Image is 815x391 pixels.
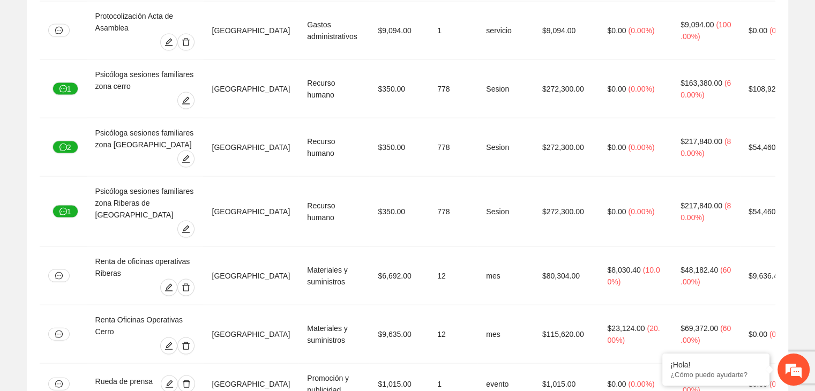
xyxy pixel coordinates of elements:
button: message [48,24,70,37]
td: Sesion [477,177,534,247]
td: $9,094.00 [369,2,429,60]
span: edit [161,283,177,292]
span: $48,182.40 [681,266,718,274]
button: delete [177,337,195,355]
span: message [59,144,67,152]
div: Protocolización Acta de Asamblea [95,10,195,34]
span: ( 0.00% ) [769,330,796,339]
td: Recurso humano [298,118,369,177]
td: $350.00 [369,60,429,118]
span: ( 0.00% ) [628,143,654,152]
span: message [59,208,67,216]
button: delete [177,279,195,296]
button: edit [177,151,195,168]
td: mes [477,247,534,305]
td: 778 [429,118,477,177]
span: $0.00 [607,85,626,93]
span: message [55,380,63,388]
div: Renta de oficinas operativas Riberas [95,255,195,279]
span: ( 0.00% ) [628,85,654,93]
span: $8,030.40 [607,266,640,274]
td: $272,300.00 [534,118,599,177]
td: Materiales y suministros [298,247,369,305]
span: $0.00 [607,143,626,152]
button: message2 [53,141,78,154]
td: [GEOGRAPHIC_DATA] [203,177,298,247]
td: Sesion [477,118,534,177]
button: edit [177,92,195,109]
button: delete [177,34,195,51]
td: 12 [429,305,477,364]
span: message [55,272,63,280]
div: Minimizar ventana de chat en vivo [176,5,201,31]
button: edit [160,279,177,296]
span: ( 10.00% ) [607,266,660,286]
td: $9,635.00 [369,305,429,364]
span: edit [178,155,194,163]
span: ( 0.00% ) [628,207,654,216]
button: edit [160,34,177,51]
div: Psicóloga sesiones familiares zona cerro [95,69,195,92]
td: Materiales y suministros [298,305,369,364]
span: message [59,85,67,94]
span: $54,460.00 [749,143,786,152]
span: message [55,27,63,34]
button: message [48,378,70,390]
button: message [48,328,70,341]
span: edit [161,380,177,388]
td: 12 [429,247,477,305]
td: 1 [429,2,477,60]
td: $272,300.00 [534,177,599,247]
div: Psicóloga sesiones familiares zona Riberas de [GEOGRAPHIC_DATA] [95,185,195,221]
td: [GEOGRAPHIC_DATA] [203,118,298,177]
span: edit [161,38,177,47]
span: $217,840.00 [681,201,722,210]
button: edit [160,337,177,355]
span: message [55,330,63,338]
td: Gastos administrativos [298,2,369,60]
span: ( 0.00% ) [769,380,796,388]
td: [GEOGRAPHIC_DATA] [203,247,298,305]
td: mes [477,305,534,364]
button: message1 [53,82,78,95]
span: delete [178,342,194,350]
span: $0.00 [607,380,626,388]
span: ( 0.00% ) [628,380,654,388]
td: servicio [477,2,534,60]
span: $108,920.00 [749,85,790,93]
td: $115,620.00 [534,305,599,364]
span: $9,636.48 [749,272,782,280]
td: $6,692.00 [369,247,429,305]
td: 778 [429,177,477,247]
td: [GEOGRAPHIC_DATA] [203,305,298,364]
td: [GEOGRAPHIC_DATA] [203,2,298,60]
span: $9,094.00 [681,20,714,29]
span: $0.00 [749,26,767,35]
span: $163,380.00 [681,79,722,87]
span: $69,372.00 [681,324,718,333]
button: message1 [53,205,78,218]
span: delete [178,380,195,388]
span: $0.00 [607,207,626,216]
td: [GEOGRAPHIC_DATA] [203,60,298,118]
span: $23,124.00 [607,324,645,333]
div: ¡Hola! [670,360,761,369]
span: Estamos en línea. [62,132,148,240]
td: $272,300.00 [534,60,599,118]
td: $350.00 [369,177,429,247]
td: Sesion [477,60,534,118]
td: $350.00 [369,118,429,177]
button: edit [177,221,195,238]
span: edit [178,96,194,105]
span: $217,840.00 [681,137,722,146]
span: delete [178,38,194,47]
p: ¿Cómo puedo ayudarte? [670,371,761,379]
span: delete [178,283,194,292]
td: Recurso humano [298,177,369,247]
button: message [48,269,70,282]
span: $0.00 [749,330,767,339]
td: 778 [429,60,477,118]
div: Renta Oficinas Operativas Cerro [95,314,195,337]
span: edit [178,225,194,234]
td: $80,304.00 [534,247,599,305]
